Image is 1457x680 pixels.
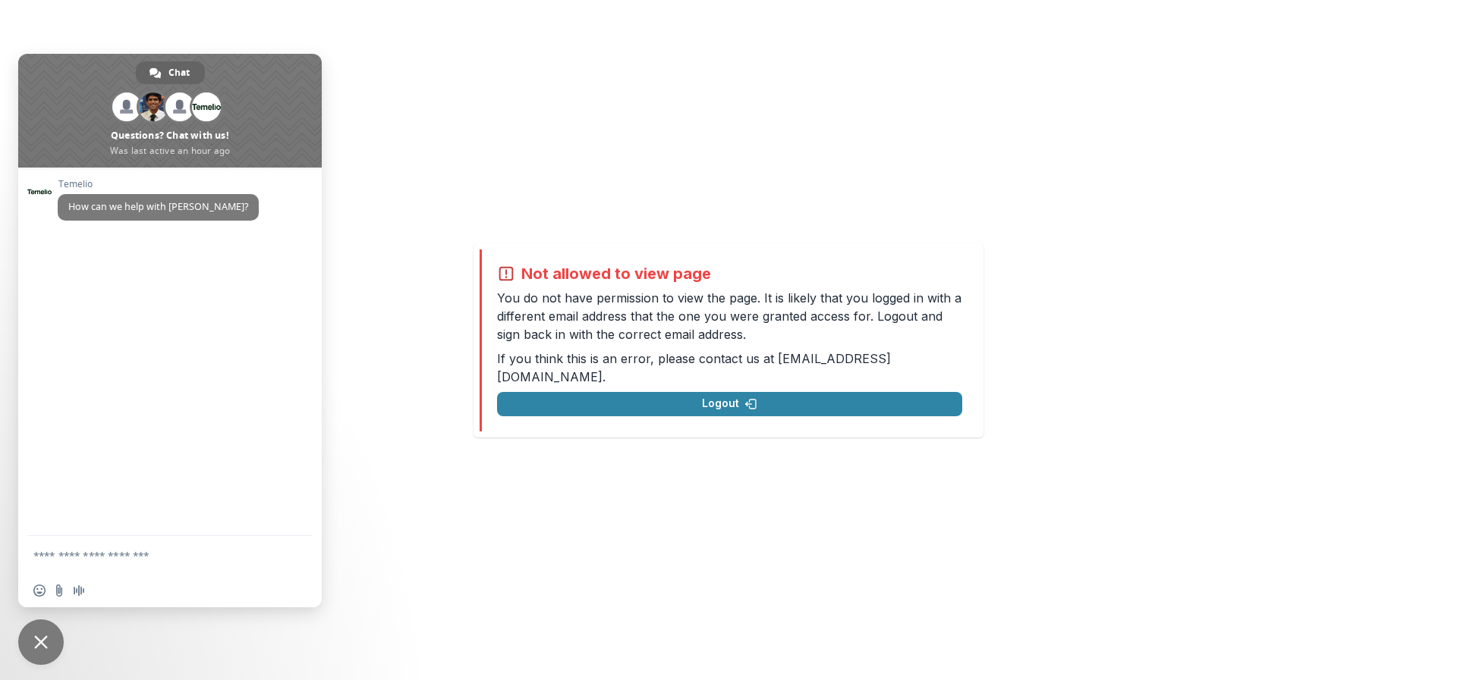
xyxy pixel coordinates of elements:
[68,200,248,213] span: How can we help with [PERSON_NAME]?
[136,61,205,84] a: Chat
[33,584,46,597] span: Insert an emoji
[73,584,85,597] span: Audio message
[497,349,962,386] p: If you think this is an error, please contact us at .
[18,619,64,665] a: Close chat
[497,392,962,416] button: Logout
[497,351,891,384] a: [EMAIL_ADDRESS][DOMAIN_NAME]
[497,289,962,343] p: You do not have permission to view the page. It is likely that you logged in with a different ema...
[53,584,65,597] span: Send a file
[58,179,259,190] span: Temelio
[521,265,711,283] h2: Not allowed to view page
[168,61,190,84] span: Chat
[33,536,276,574] textarea: Compose your message...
